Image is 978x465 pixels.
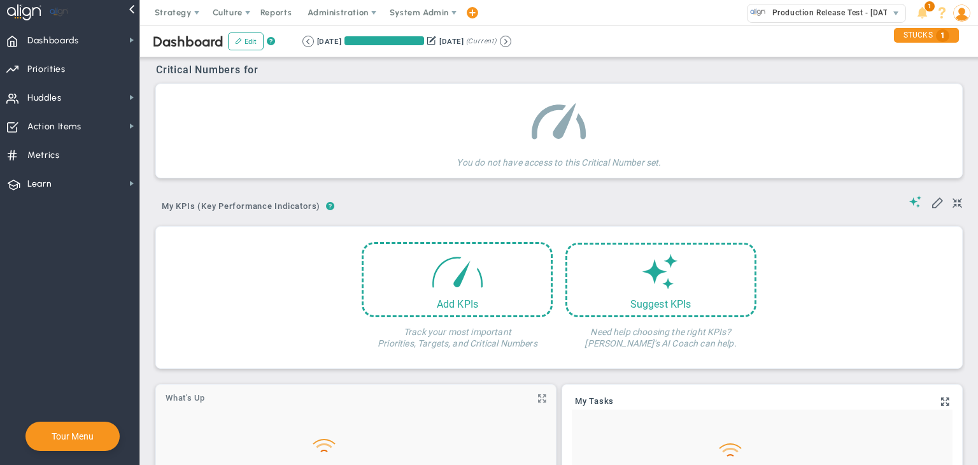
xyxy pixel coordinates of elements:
[931,196,944,208] span: Edit My KPIs
[27,171,52,197] span: Learn
[575,397,614,407] a: My Tasks
[156,196,326,218] button: My KPIs (Key Performance Indicators)
[925,1,935,11] span: 1
[27,85,62,111] span: Huddles
[228,32,264,50] button: Edit
[155,8,192,17] span: Strategy
[302,36,314,47] button: Go to previous period
[936,29,949,42] span: 1
[887,4,905,22] span: select
[500,36,511,47] button: Go to next period
[308,8,368,17] span: Administration
[466,36,497,47] span: (Current)
[565,317,756,349] h4: Need help choosing the right KPIs? [PERSON_NAME]'s AI Coach can help.
[439,36,464,47] div: [DATE]
[364,298,551,310] div: Add KPIs
[153,33,223,50] span: Dashboard
[156,64,262,76] span: Critical Numbers for
[953,4,970,22] img: 64089.Person.photo
[27,27,79,54] span: Dashboards
[457,148,661,168] h4: You do not have access to this Critical Number set.
[362,317,553,349] h4: Track your most important Priorities, Targets, and Critical Numbers
[766,4,937,21] span: Production Release Test - [DATE] (Sandbox)
[575,397,614,406] span: My Tasks
[909,196,922,208] span: Suggestions (AI Feature)
[390,8,449,17] span: System Admin
[27,56,66,83] span: Priorities
[156,196,326,217] span: My KPIs (Key Performance Indicators)
[317,36,341,47] div: [DATE]
[48,431,97,442] button: Tour Menu
[344,36,424,45] div: Period Progress: 100% Day 90 of 90.
[213,8,243,17] span: Culture
[27,142,60,169] span: Metrics
[27,113,81,140] span: Action Items
[567,298,755,310] div: Suggest KPIs
[750,4,766,20] img: 33466.Company.photo
[894,28,959,43] div: STUCKS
